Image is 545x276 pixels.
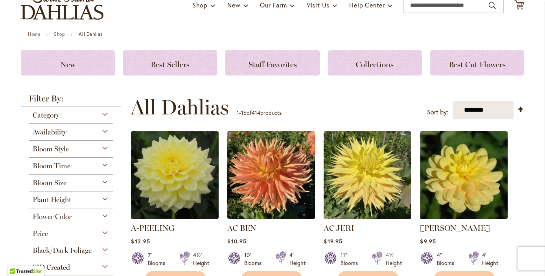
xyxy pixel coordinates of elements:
a: Collections [328,50,422,75]
strong: All Dahlias [79,31,103,37]
a: [PERSON_NAME] [420,223,490,233]
div: 4½' Height [386,251,402,267]
span: 414 [252,109,260,116]
a: AC BEN [227,223,256,233]
div: 11" Blooms [341,251,363,267]
div: 10" Blooms [244,251,266,267]
span: Bloom Style [33,145,69,153]
span: Flower Color [33,212,72,221]
a: Home [28,31,40,37]
span: $19.95 [324,237,342,245]
span: New [60,60,75,69]
a: Staff Favorites [225,50,319,75]
span: Price [33,229,48,238]
span: Availability [33,128,66,136]
span: Category [33,111,59,120]
div: 4' Height [289,251,306,267]
span: Best Cut Flowers [449,60,506,69]
span: Shop [192,1,208,9]
span: Collections [356,60,394,69]
img: AC BEN [227,131,315,219]
span: $10.95 [227,237,246,245]
a: AC BEN [227,213,315,221]
span: 16 [241,109,247,116]
span: Bloom Size [33,178,66,187]
span: Our Farm [260,1,287,9]
div: 7" Blooms [148,251,170,267]
a: A-Peeling [131,213,219,221]
span: New [227,1,240,9]
span: Help Center [349,1,385,9]
img: A-Peeling [131,131,219,219]
a: AC JERI [324,223,354,233]
a: Best Cut Flowers [430,50,524,75]
a: New [21,50,115,75]
span: $12.95 [131,237,150,245]
a: A-PEELING [131,223,175,233]
span: Plant Height [33,195,71,204]
iframe: Launch Accessibility Center [6,248,28,270]
div: 4' Height [482,251,498,267]
label: Sort by: [427,105,448,120]
a: AHOY MATEY [420,213,508,221]
img: AHOY MATEY [420,131,508,219]
span: All Dahlias [131,96,229,119]
span: Best Sellers [151,60,190,69]
span: SID Created [33,263,70,272]
span: Black/Dark Foliage [33,246,92,255]
span: 1 [237,109,239,116]
div: 4" Blooms [437,251,459,267]
a: Best Sellers [123,50,217,75]
span: Visit Us [307,1,330,9]
a: Shop [54,31,65,37]
strong: Filter By: [21,94,121,107]
a: AC Jeri [324,213,411,221]
span: $9.95 [420,237,436,245]
div: 4½' Height [193,251,209,267]
span: Staff Favorites [249,60,297,69]
span: Bloom Time [33,162,70,170]
img: AC Jeri [324,131,411,219]
p: - of products [237,107,282,119]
